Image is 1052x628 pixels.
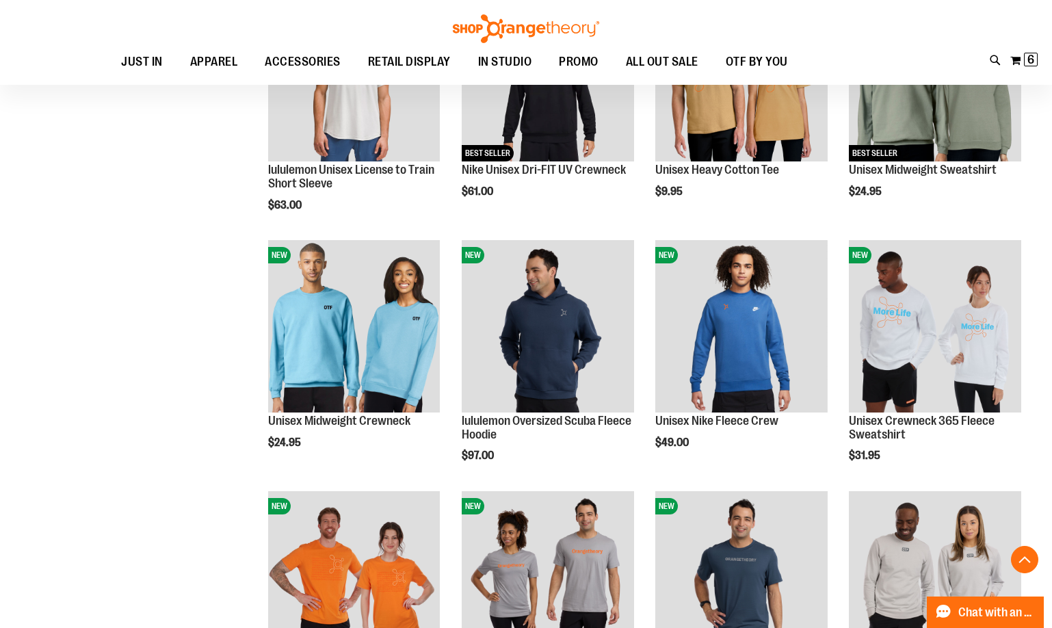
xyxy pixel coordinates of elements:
img: Shop Orangetheory [451,14,601,43]
a: lululemon Oversized Scuba Fleece Hoodie [462,414,631,441]
span: APPAREL [190,47,238,77]
span: BEST SELLER [849,145,901,161]
a: Unisex Crewneck 365 Fleece SweatshirtNEW [849,240,1021,415]
span: 6 [1027,53,1034,66]
span: $97.00 [462,449,496,462]
img: Unisex Midweight Crewneck [268,240,440,413]
a: Unisex Nike Fleece CrewNEW [655,240,828,415]
a: Unisex Midweight CrewneckNEW [268,240,440,415]
span: Chat with an Expert [958,606,1036,619]
span: ACCESSORIES [265,47,341,77]
span: NEW [849,247,871,263]
div: product [261,233,447,484]
div: product [648,233,834,484]
div: product [455,233,641,497]
span: $49.00 [655,436,691,449]
img: Unisex Crewneck 365 Fleece Sweatshirt [849,240,1021,413]
span: $24.95 [849,185,884,198]
span: ALL OUT SALE [626,47,698,77]
span: NEW [655,498,678,514]
span: $24.95 [268,436,303,449]
a: Unisex Nike Fleece Crew [655,414,778,428]
div: product [842,233,1028,497]
a: Unisex Heavy Cotton Tee [655,163,779,176]
button: Back To Top [1011,546,1038,573]
span: NEW [655,247,678,263]
span: $63.00 [268,199,304,211]
a: lululemon Oversized Scuba Fleece HoodieNEW [462,240,634,415]
span: $9.95 [655,185,685,198]
span: NEW [462,498,484,514]
a: Unisex Midweight Crewneck [268,414,410,428]
span: PROMO [559,47,599,77]
span: OTF BY YOU [726,47,788,77]
span: BEST SELLER [462,145,514,161]
span: RETAIL DISPLAY [368,47,451,77]
span: $61.00 [462,185,495,198]
a: Unisex Midweight Sweatshirt [849,163,997,176]
button: Chat with an Expert [927,597,1044,628]
span: NEW [268,247,291,263]
span: IN STUDIO [478,47,532,77]
a: Unisex Crewneck 365 Fleece Sweatshirt [849,414,995,441]
span: $31.95 [849,449,882,462]
img: lululemon Oversized Scuba Fleece Hoodie [462,240,634,413]
span: NEW [268,498,291,514]
a: lululemon Unisex License to Train Short Sleeve [268,163,434,190]
a: Nike Unisex Dri-FIT UV Crewneck [462,163,626,176]
span: NEW [462,247,484,263]
span: JUST IN [121,47,163,77]
img: Unisex Nike Fleece Crew [655,240,828,413]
